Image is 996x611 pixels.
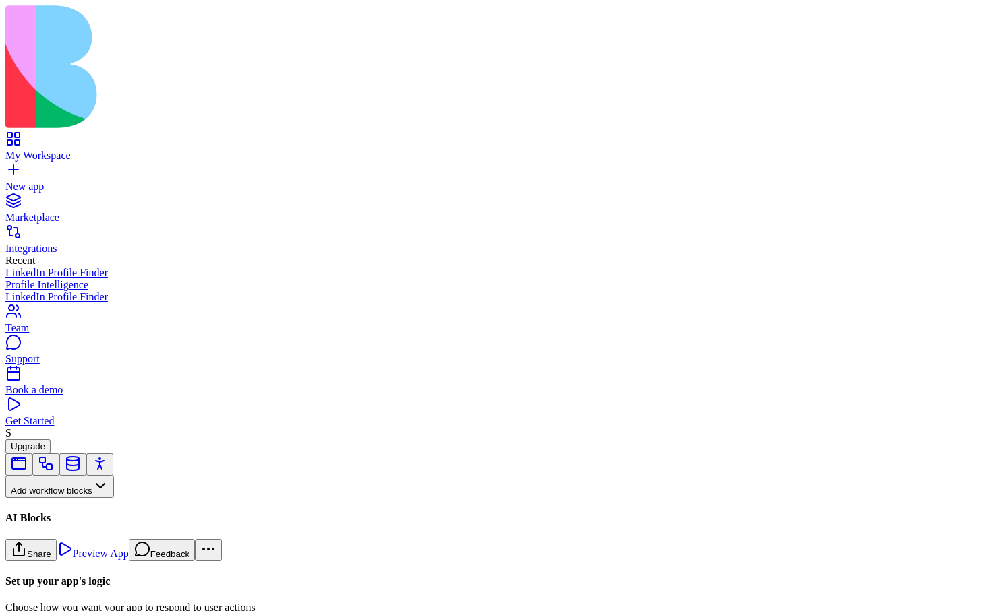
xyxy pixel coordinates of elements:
a: My Workspace [5,137,991,162]
h4: Set up your app's logic [5,575,991,587]
div: Get Started [5,415,991,427]
div: New app [5,181,991,193]
img: logo [5,5,548,128]
a: LinkedIn Profile Finder [5,267,991,279]
a: Marketplace [5,199,991,224]
div: Integrations [5,243,991,255]
a: Profile Intelligence [5,279,991,291]
button: Add workflow blocks [5,476,114,498]
div: Book a demo [5,384,991,396]
a: Get Started [5,403,991,427]
div: Team [5,322,991,334]
button: Share [5,539,57,561]
a: Team [5,310,991,334]
a: Integrations [5,230,991,255]
div: Marketplace [5,212,991,224]
span: S [5,427,11,439]
h4: AI Blocks [5,512,991,524]
a: Preview App [57,548,129,559]
button: Feedback [129,539,196,561]
div: My Workspace [5,150,991,162]
a: Support [5,341,991,365]
a: Upgrade [5,440,51,451]
a: New app [5,168,991,193]
a: LinkedIn Profile Finder [5,291,991,303]
span: Recent [5,255,35,266]
button: Upgrade [5,439,51,453]
a: Book a demo [5,372,991,396]
div: Support [5,353,991,365]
